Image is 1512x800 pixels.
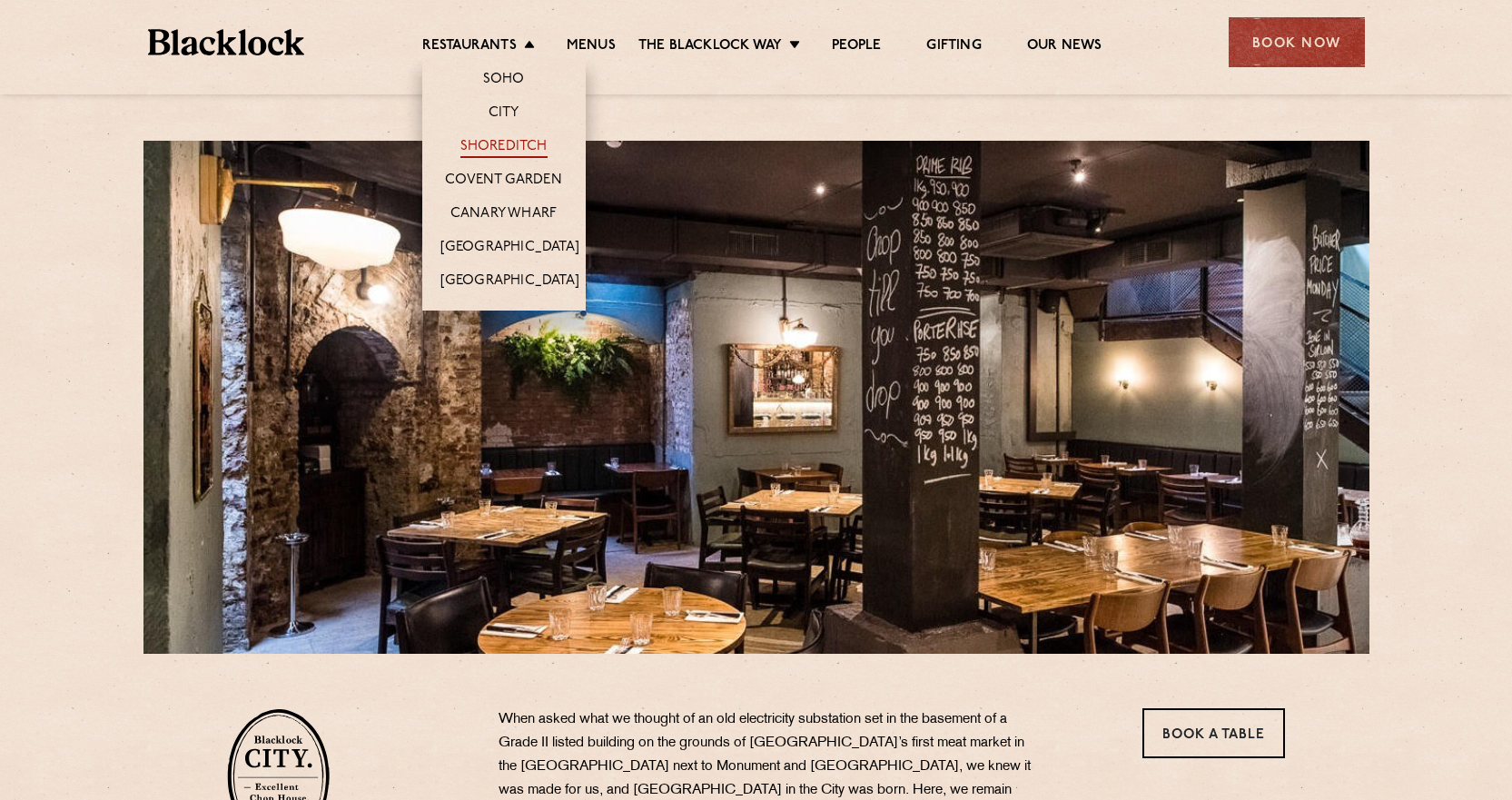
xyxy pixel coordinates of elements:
[638,37,782,57] a: The Blacklock Way
[567,37,616,57] a: Menus
[440,239,579,259] a: [GEOGRAPHIC_DATA]
[440,272,579,292] a: [GEOGRAPHIC_DATA]
[148,29,305,55] img: BL_Textured_Logo-footer-cropped.svg
[422,37,517,57] a: Restaurants
[1027,37,1102,57] a: Our News
[483,71,525,91] a: Soho
[1142,708,1285,758] a: Book a Table
[460,138,548,158] a: Shoreditch
[1229,17,1365,67] div: Book Now
[832,37,881,57] a: People
[489,104,519,124] a: City
[450,205,557,225] a: Canary Wharf
[445,172,562,192] a: Covent Garden
[926,37,981,57] a: Gifting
